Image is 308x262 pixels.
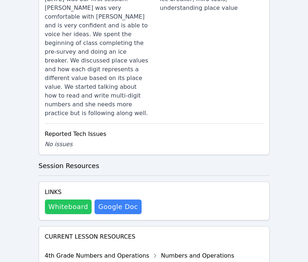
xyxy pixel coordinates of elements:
[45,232,263,241] h4: Current Lesson Resources
[45,130,263,138] div: Reported Tech Issues
[45,141,73,148] span: No issues
[45,200,92,214] button: Whiteboard
[45,188,142,197] h4: Links
[95,200,141,214] a: Google Doc
[39,161,270,171] h3: Session Resources
[45,250,263,262] div: 4th Grade Numbers and Operations Numbers and Operations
